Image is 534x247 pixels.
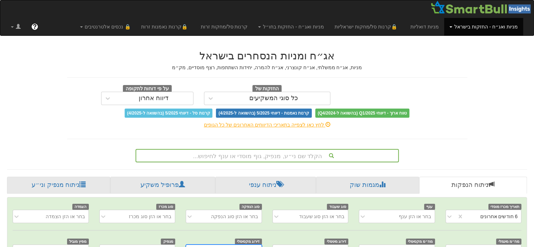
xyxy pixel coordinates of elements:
[125,109,212,118] span: קרנות סל - דיווחי 5/2025 (בהשוואה ל-4/2025)
[216,109,311,118] span: קרנות נאמנות - דיווחי 5/2025 (בהשוואה ל-4/2025)
[399,213,431,220] div: בחר או הזן ענף
[406,239,435,245] span: מח״מ מקסימלי
[215,177,316,194] a: ניתוח ענפי
[46,213,85,220] div: בחר או הזן הצמדה
[430,0,534,14] img: Smartbull
[329,18,405,35] a: 🔒קרנות סל/מחקות ישראליות
[62,121,473,128] div: לחץ כאן לצפייה בתאריכי הדיווחים האחרונים של כל הגופים
[315,109,409,118] span: טווח ארוך - דיווחי Q1/2025 (בהשוואה ל-Q4/2024)
[488,204,521,210] span: תאריך מכרז מוסדי
[67,65,467,70] h5: מניות, אג״ח ממשלתי, אג״ח קונצרני, אג״ח להמרה, יחידות השתתפות, רצף מוסדיים, מק״מ
[72,204,89,210] span: הצמדה
[405,18,444,35] a: מניות דואליות
[26,18,44,35] a: ?
[123,85,172,93] span: על פי דוחות לתקופה
[249,95,298,102] div: כל סוגי המשקיעים
[252,85,282,93] span: החזקות של
[324,239,348,245] span: דירוג מינימלי
[235,239,262,245] span: דירוג מקסימלי
[7,177,110,194] a: ניתוח מנפיק וני״ע
[136,18,196,35] a: 🔒קרנות נאמנות זרות
[211,213,258,220] div: בחר או הזן סוג הנפקה
[496,239,521,245] span: מח״מ מינמלי
[419,177,527,194] a: ניתוח הנפקות
[424,204,435,210] span: ענף
[253,18,329,35] a: מניות ואג״ח - החזקות בחו״ל
[33,23,37,30] span: ?
[299,213,344,220] div: בחר או הזן סוג שעבוד
[67,239,89,245] span: מפיץ מוביל
[129,213,171,220] div: בחר או הזן סוג מכרז
[327,204,348,210] span: סוג שעבוד
[136,150,398,162] div: הקלד שם ני״ע, מנפיק, גוף מוסדי או ענף לחיפוש...
[316,177,420,194] a: מגמות שוק
[110,177,216,194] a: פרופיל משקיע
[67,50,467,61] h2: אג״ח ומניות הנסחרים בישראל
[75,18,136,35] a: 🔒 נכסים אלטרנטיבים
[139,95,169,102] div: דיווח אחרון
[444,18,523,35] a: מניות ואג״ח - החזקות בישראל
[480,213,517,220] div: 6 חודשים אחרונים
[156,204,175,210] span: סוג מכרז
[161,239,175,245] span: מנפיק
[196,18,253,35] a: קרנות סל/מחקות זרות
[239,204,262,210] span: סוג הנפקה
